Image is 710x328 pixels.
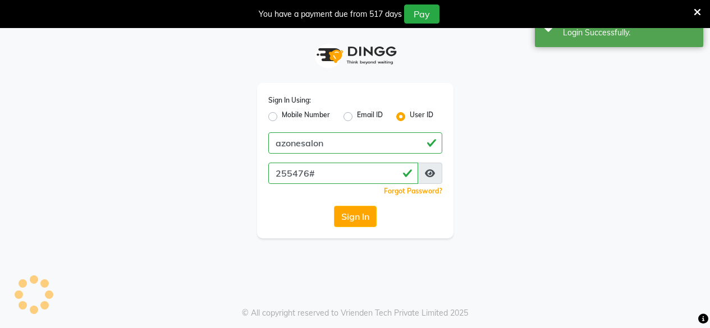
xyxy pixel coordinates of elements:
[404,4,439,24] button: Pay
[310,39,400,72] img: logo1.svg
[334,206,377,227] button: Sign In
[268,163,418,184] input: Username
[282,110,330,123] label: Mobile Number
[410,110,433,123] label: User ID
[259,8,402,20] div: You have a payment due from 517 days
[563,27,695,39] div: Login Successfully.
[268,132,442,154] input: Username
[357,110,383,123] label: Email ID
[384,187,442,195] a: Forgot Password?
[268,95,311,105] label: Sign In Using:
